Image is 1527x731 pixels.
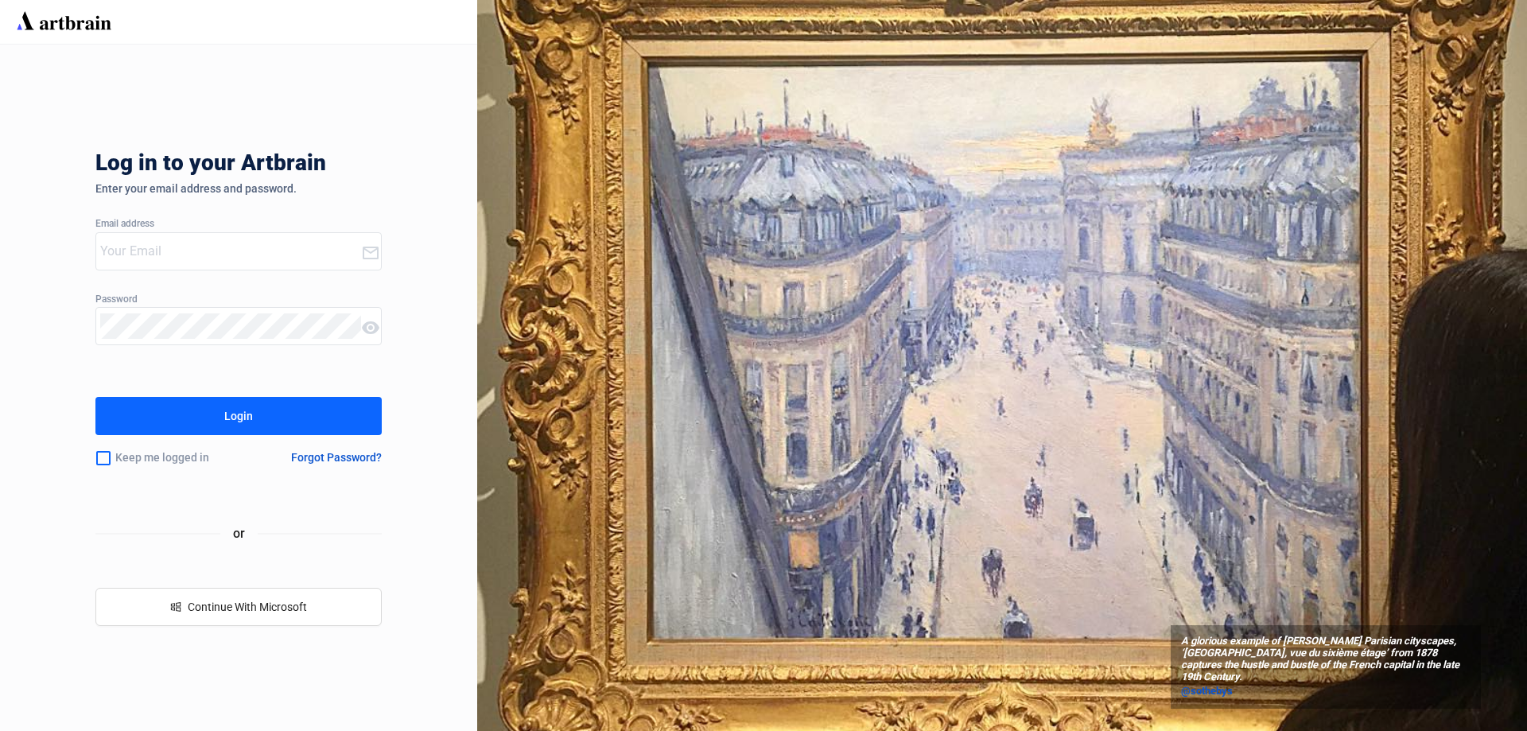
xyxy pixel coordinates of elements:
[95,182,382,195] div: Enter your email address and password.
[95,150,573,182] div: Log in to your Artbrain
[95,441,253,475] div: Keep me logged in
[95,294,382,305] div: Password
[1181,636,1471,683] span: A glorious example of [PERSON_NAME] Parisian cityscapes, ‘[GEOGRAPHIC_DATA], vue du sixième étage...
[291,451,382,464] div: Forgot Password?
[1181,683,1471,699] a: @sothebys
[220,523,258,543] span: or
[95,588,382,626] button: windowsContinue With Microsoft
[100,239,361,264] input: Your Email
[188,601,307,613] span: Continue With Microsoft
[95,219,382,230] div: Email address
[1181,685,1233,697] span: @sothebys
[224,403,253,429] div: Login
[95,397,382,435] button: Login
[170,601,181,612] span: windows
